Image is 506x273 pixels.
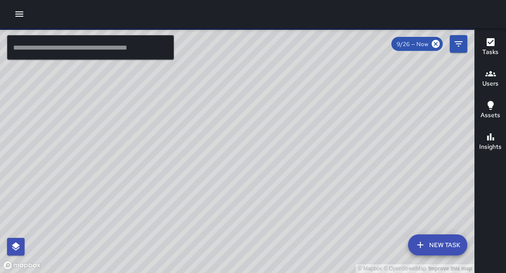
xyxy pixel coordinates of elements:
[475,32,506,63] button: Tasks
[450,35,467,53] button: Filters
[482,47,499,57] h6: Tasks
[391,37,443,51] div: 9/26 — Now
[475,63,506,95] button: Users
[482,79,499,89] h6: Users
[481,111,500,120] h6: Assets
[475,126,506,158] button: Insights
[475,95,506,126] button: Assets
[479,142,502,152] h6: Insights
[408,234,467,255] button: New Task
[391,40,434,48] span: 9/26 — Now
